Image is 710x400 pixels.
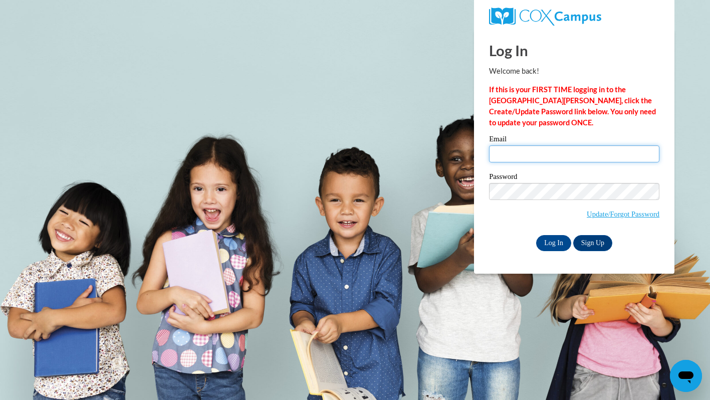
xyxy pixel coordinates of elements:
[489,8,659,26] a: COX Campus
[587,210,659,218] a: Update/Forgot Password
[489,40,659,61] h1: Log In
[489,173,659,183] label: Password
[489,8,601,26] img: COX Campus
[489,85,656,127] strong: If this is your FIRST TIME logging in to the [GEOGRAPHIC_DATA][PERSON_NAME], click the Create/Upd...
[536,235,571,251] input: Log In
[489,135,659,145] label: Email
[670,360,702,392] iframe: Button to launch messaging window
[489,66,659,77] p: Welcome back!
[573,235,612,251] a: Sign Up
